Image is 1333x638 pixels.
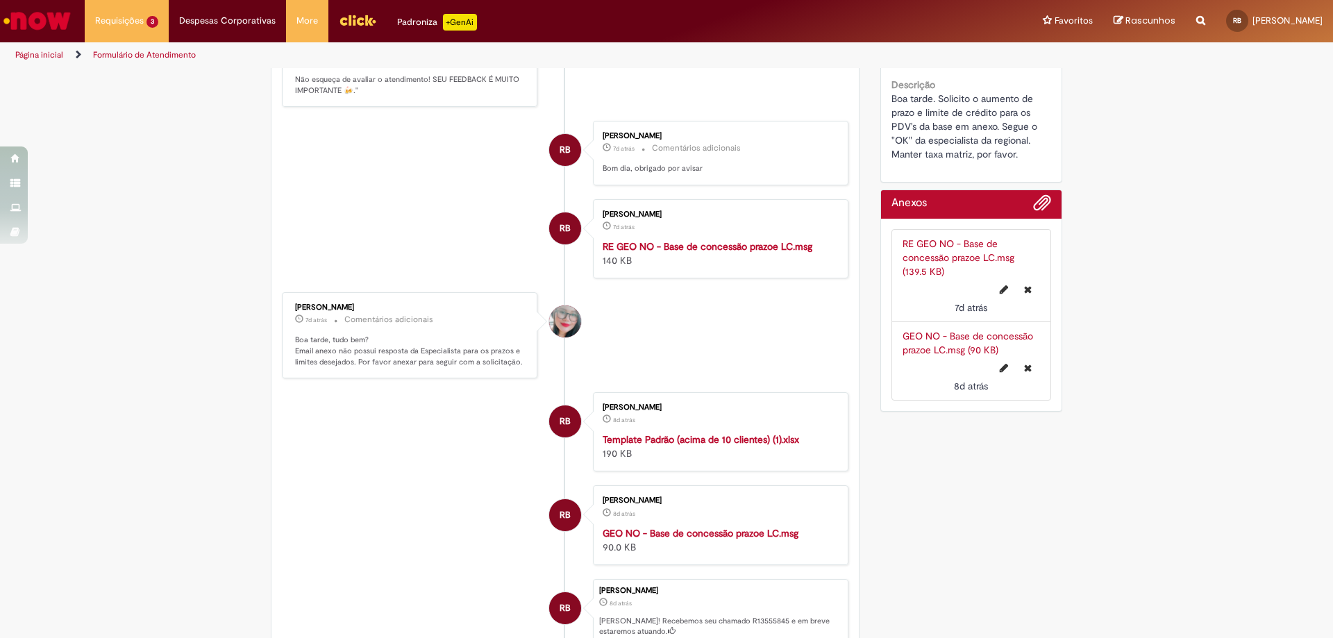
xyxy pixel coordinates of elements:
[603,433,834,460] div: 190 KB
[1033,194,1051,219] button: Adicionar anexos
[560,405,571,438] span: RB
[1016,357,1040,379] button: Excluir GEO NO - Base de concessão prazoe LC.msg
[610,599,632,607] span: 8d atrás
[613,510,635,518] span: 8d atrás
[95,14,144,28] span: Requisições
[603,526,834,554] div: 90.0 KB
[603,210,834,219] div: [PERSON_NAME]
[560,591,571,625] span: RB
[613,416,635,424] span: 8d atrás
[295,303,526,312] div: [PERSON_NAME]
[903,237,1014,278] a: RE GEO NO - Base de concessão prazoe LC.msg (139.5 KB)
[603,403,834,412] div: [PERSON_NAME]
[903,330,1033,356] a: GEO NO - Base de concessão prazoe LC.msg (90 KB)
[603,240,812,253] a: RE GEO NO - Base de concessão prazoe LC.msg
[613,223,635,231] time: 23/09/2025 10:25:11
[146,16,158,28] span: 3
[305,316,327,324] span: 7d atrás
[549,305,581,337] div: Franciele Fernanda Melo dos Santos
[1,7,73,35] img: ServiceNow
[991,278,1016,301] button: Editar nome de arquivo RE GEO NO - Base de concessão prazoe LC.msg
[613,510,635,518] time: 22/09/2025 15:18:03
[891,78,935,91] b: Descrição
[15,49,63,60] a: Página inicial
[954,380,988,392] span: 8d atrás
[549,592,581,624] div: Raimundo Nonato Feitosa De Brito
[549,499,581,531] div: Raimundo Nonato Feitosa De Brito
[549,134,581,166] div: Raimundo Nonato Feitosa De Brito
[339,10,376,31] img: click_logo_yellow_360x200.png
[603,433,799,446] a: Template Padrão (acima de 10 clientes) (1).xlsx
[344,314,433,326] small: Comentários adicionais
[603,527,798,539] a: GEO NO - Base de concessão prazoe LC.msg
[305,316,327,324] time: 22/09/2025 18:31:39
[891,92,1040,160] span: Boa tarde. Solicito o aumento de prazo e limite de crédito para os PDV's da base em anexo. Segue ...
[549,212,581,244] div: Raimundo Nonato Feitosa De Brito
[603,496,834,505] div: [PERSON_NAME]
[295,335,526,367] p: Boa tarde, tudo bem? Email anexo não possui resposta da Especialista para os prazos e limites des...
[443,14,477,31] p: +GenAi
[955,301,987,314] span: 7d atrás
[613,223,635,231] span: 7d atrás
[1016,278,1040,301] button: Excluir RE GEO NO - Base de concessão prazoe LC.msg
[955,301,987,314] time: 23/09/2025 10:25:11
[891,197,927,210] h2: Anexos
[603,240,834,267] div: 140 KB
[560,212,571,245] span: RB
[599,587,841,595] div: [PERSON_NAME]
[397,14,477,31] div: Padroniza
[610,599,632,607] time: 22/09/2025 15:18:52
[613,416,635,424] time: 22/09/2025 15:18:43
[613,144,635,153] time: 23/09/2025 10:25:25
[560,498,571,532] span: RB
[954,380,988,392] time: 22/09/2025 15:18:03
[296,14,318,28] span: More
[603,163,834,174] p: Bom dia, obrigado por avisar
[560,133,571,167] span: RB
[549,405,581,437] div: Raimundo Nonato Feitosa De Brito
[1055,14,1093,28] span: Favoritos
[603,132,834,140] div: [PERSON_NAME]
[10,42,878,68] ul: Trilhas de página
[599,616,841,637] p: [PERSON_NAME]! Recebemos seu chamado R13555845 e em breve estaremos atuando.
[1125,14,1175,27] span: Rascunhos
[1252,15,1323,26] span: [PERSON_NAME]
[991,357,1016,379] button: Editar nome de arquivo GEO NO - Base de concessão prazoe LC.msg
[93,49,196,60] a: Formulário de Atendimento
[613,144,635,153] span: 7d atrás
[1114,15,1175,28] a: Rascunhos
[179,14,276,28] span: Despesas Corporativas
[652,142,741,154] small: Comentários adicionais
[1233,16,1241,25] span: RB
